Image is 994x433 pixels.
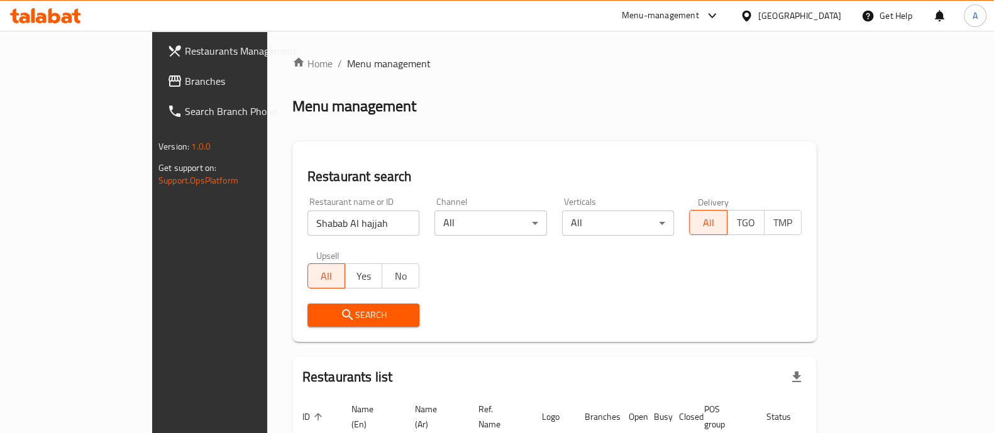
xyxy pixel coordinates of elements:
button: Search [307,304,420,327]
a: Restaurants Management [157,36,318,66]
h2: Restaurant search [307,167,802,186]
div: All [434,211,547,236]
li: / [338,56,342,71]
button: TMP [764,210,802,235]
label: Delivery [698,197,729,206]
div: Export file [781,362,812,392]
a: Support.OpsPlatform [158,172,238,189]
span: POS group [704,402,741,432]
input: Search for restaurant name or ID.. [307,211,420,236]
a: Search Branch Phone [157,96,318,126]
span: Version: [158,138,189,155]
span: TGO [732,214,759,232]
nav: breadcrumb [292,56,817,71]
h2: Menu management [292,96,416,116]
button: No [382,263,419,288]
span: All [313,267,340,285]
div: Menu-management [622,8,699,23]
span: A [973,9,978,23]
span: Search [318,307,410,323]
button: Yes [345,263,382,288]
span: Restaurants Management [185,43,308,58]
span: TMP [770,214,797,232]
h2: Restaurants list [302,368,392,386]
button: All [689,210,727,235]
span: Name (Ar) [415,402,453,432]
div: [GEOGRAPHIC_DATA] [758,9,841,23]
span: Name (En) [351,402,390,432]
div: All [562,211,675,236]
span: Search Branch Phone [185,104,308,119]
span: Ref. Name [478,402,517,432]
span: 1.0.0 [191,138,211,155]
span: All [695,214,722,232]
span: Menu management [347,56,431,71]
span: No [387,267,414,285]
a: Branches [157,66,318,96]
span: Yes [350,267,377,285]
span: Status [766,409,807,424]
span: Branches [185,74,308,89]
span: ID [302,409,326,424]
button: All [307,263,345,288]
span: Get support on: [158,160,216,176]
label: Upsell [316,251,340,260]
button: TGO [727,210,765,235]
